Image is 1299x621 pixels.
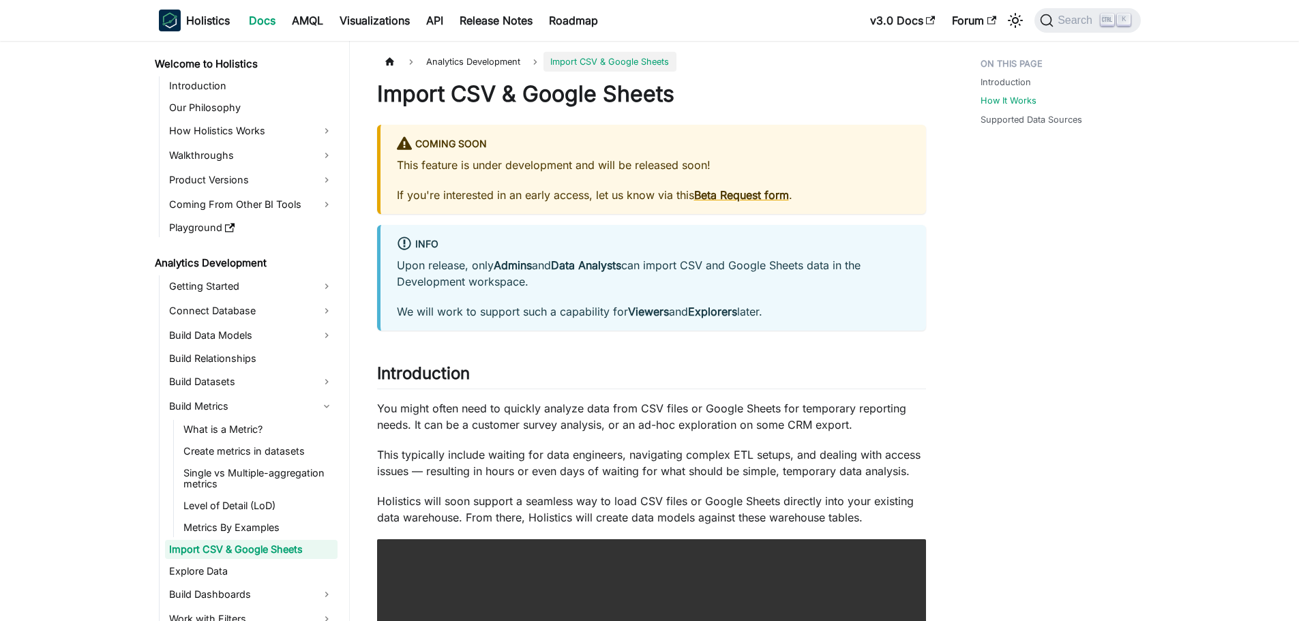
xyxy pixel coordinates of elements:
[165,145,338,166] a: Walkthroughs
[331,10,418,31] a: Visualizations
[1054,14,1101,27] span: Search
[541,10,606,31] a: Roadmap
[1004,10,1026,31] button: Switch between dark and light mode (currently light mode)
[165,98,338,117] a: Our Philosophy
[377,400,926,433] p: You might often need to quickly analyze data from CSV files or Google Sheets for temporary report...
[186,12,230,29] b: Holistics
[944,10,1004,31] a: Forum
[165,584,338,605] a: Build Dashboards
[418,10,451,31] a: API
[397,257,910,290] p: Upon release, only and can import CSV and Google Sheets data in the Development workspace.
[179,420,338,439] a: What is a Metric?
[397,187,910,203] p: If you're interested in an early access, let us know via this .
[165,120,338,142] a: How Holistics Works
[377,52,926,72] nav: Breadcrumbs
[377,363,926,389] h2: Introduction
[397,303,910,320] p: We will work to support such a capability for and later.
[159,10,181,31] img: Holistics
[397,157,910,173] p: This feature is under development and will be released soon!
[981,113,1082,126] a: Supported Data Sources
[494,258,532,272] strong: Admins
[179,442,338,461] a: Create metrics in datasets
[1117,14,1131,26] kbd: K
[377,52,403,72] a: Home page
[165,349,338,368] a: Build Relationships
[862,10,944,31] a: v3.0 Docs
[165,275,338,297] a: Getting Started
[165,371,338,393] a: Build Datasets
[165,395,338,417] a: Build Metrics
[165,540,338,559] a: Import CSV & Google Sheets
[179,464,338,494] a: Single vs Multiple-aggregation metrics
[159,10,230,31] a: HolisticsHolistics
[451,10,541,31] a: Release Notes
[179,496,338,515] a: Level of Detail (LoD)
[628,305,669,318] strong: Viewers
[377,80,926,108] h1: Import CSV & Google Sheets
[1034,8,1140,33] button: Search (Ctrl+K)
[151,254,338,273] a: Analytics Development
[543,52,676,72] span: Import CSV & Google Sheets
[981,94,1036,107] a: How It Works
[694,188,789,202] a: Beta Request form
[241,10,284,31] a: Docs
[397,236,910,254] div: info
[165,562,338,581] a: Explore Data
[165,324,338,346] a: Build Data Models
[377,446,926,479] p: This typically include waiting for data engineers, navigating complex ETL setups, and dealing wit...
[377,493,926,526] p: Holistics will soon support a seamless way to load CSV files or Google Sheets directly into your ...
[145,41,350,621] nav: Docs sidebar
[551,258,621,272] strong: Data Analysts
[165,300,338,322] a: Connect Database
[151,55,338,74] a: Welcome to Holistics
[397,136,910,153] div: Coming Soon
[419,52,527,72] span: Analytics Development
[179,518,338,537] a: Metrics By Examples
[981,76,1031,89] a: Introduction
[688,305,737,318] strong: Explorers
[165,169,338,191] a: Product Versions
[165,194,338,215] a: Coming From Other BI Tools
[165,218,338,237] a: Playground
[284,10,331,31] a: AMQL
[165,76,338,95] a: Introduction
